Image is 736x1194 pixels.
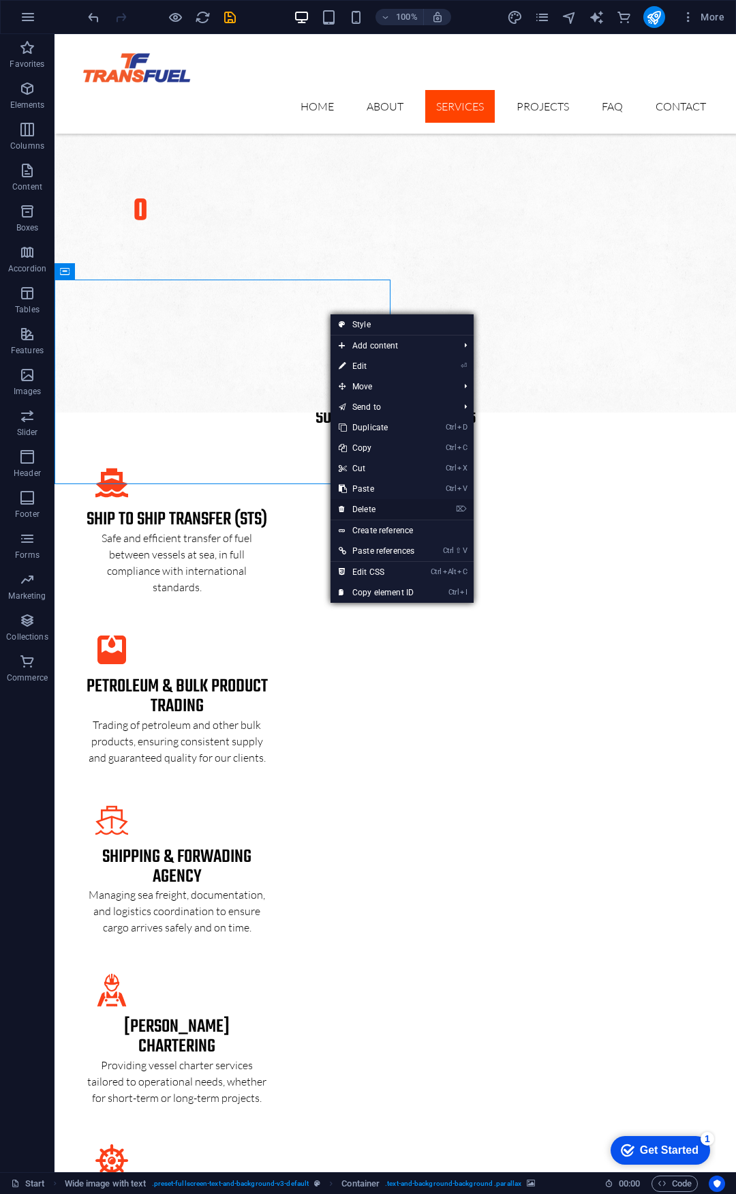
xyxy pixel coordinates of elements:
i: Ctrl [448,588,459,597]
span: Code [658,1176,692,1192]
p: Elements [10,100,45,110]
button: publish [643,6,665,28]
i: ⇧ [455,546,461,555]
p: Collections [6,631,48,642]
a: CtrlDDuplicate [331,417,423,438]
nav: breadcrumb [65,1176,535,1192]
i: Pages (Ctrl+Alt+S) [534,10,550,25]
p: Footer [15,509,40,520]
span: . preset-fullscreen-text-and-background-v3-default [152,1176,309,1192]
i: D [457,423,467,432]
a: ⏎Edit [331,356,423,376]
i: Alt [443,567,457,576]
i: Ctrl [446,484,457,493]
span: : [628,1178,630,1189]
span: Click to select. Double-click to edit [341,1176,380,1192]
a: ⌦Delete [331,499,423,520]
i: AI Writer [589,10,604,25]
p: Header [14,468,41,479]
p: Features [11,345,44,356]
div: 1 [101,3,114,16]
i: X [457,464,467,473]
i: Navigator [562,10,577,25]
i: Ctrl [431,567,442,576]
p: Slider [17,427,38,438]
a: Ctrl⇧VPaste references [331,541,423,561]
button: save [221,9,238,25]
a: Click to cancel selection. Double-click to open Pages [11,1176,45,1192]
i: ⏎ [461,361,467,370]
i: ⌦ [456,505,467,513]
i: Design (Ctrl+Alt+Y) [507,10,523,25]
button: text_generator [589,9,605,25]
h6: Session time [604,1176,641,1192]
i: C [457,443,467,452]
p: Tables [15,304,40,315]
i: This element contains a background [527,1180,535,1187]
a: CtrlXCut [331,458,423,479]
span: Move [331,376,453,397]
a: Create reference [331,520,474,541]
button: design [507,9,523,25]
i: Save (Ctrl+S) [222,10,238,25]
button: commerce [616,9,632,25]
span: Click to select. Double-click to edit [65,1176,147,1192]
i: Ctrl [446,443,457,452]
i: Undo: Delete elements (Ctrl+Z) [86,10,102,25]
a: Send to [331,397,453,417]
i: C [457,567,467,576]
button: Click here to leave preview mode and continue editing [167,9,183,25]
p: Commerce [7,672,48,683]
button: navigator [562,9,578,25]
div: Get Started [40,15,99,27]
button: Code [651,1176,698,1192]
p: Marketing [8,591,46,601]
i: Commerce [616,10,632,25]
a: Style [331,314,474,335]
p: Columns [10,140,44,151]
span: More [681,10,724,24]
h6: 100% [396,9,418,25]
button: reload [194,9,211,25]
a: CtrlCCopy [331,438,423,458]
p: Accordion [8,263,46,274]
p: Favorites [10,59,44,70]
i: Ctrl [446,464,457,473]
i: V [457,484,467,493]
a: CtrlAltCEdit CSS [331,562,423,582]
button: 100% [375,9,424,25]
a: CtrlVPaste [331,479,423,499]
span: Add content [331,335,453,356]
button: Usercentrics [709,1176,725,1192]
span: 00 00 [619,1176,640,1192]
button: undo [85,9,102,25]
i: Ctrl [443,546,454,555]
i: This element is a customizable preset [314,1180,320,1187]
span: . text-and-background-background .parallax [385,1176,521,1192]
p: Content [12,181,42,192]
button: More [676,6,730,28]
i: V [463,546,467,555]
i: Ctrl [446,423,457,432]
button: pages [534,9,551,25]
i: On resize automatically adjust zoom level to fit chosen device. [431,11,444,23]
a: CtrlICopy element ID [331,582,423,603]
i: Publish [646,10,662,25]
p: Boxes [16,222,39,233]
div: Get Started 1 items remaining, 80% complete [11,7,110,35]
p: Images [14,386,42,397]
i: I [460,588,467,597]
p: Forms [15,550,40,561]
